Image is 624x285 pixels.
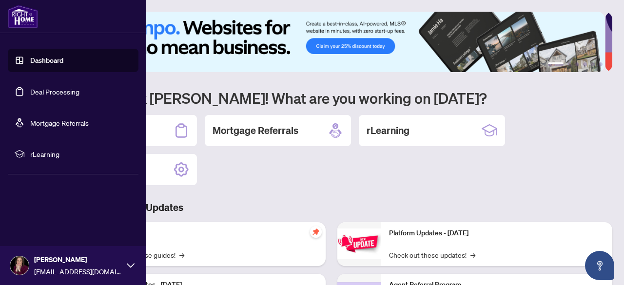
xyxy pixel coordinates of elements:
[591,62,595,66] button: 5
[51,201,612,214] h3: Brokerage & Industry Updates
[102,228,318,239] p: Self-Help
[10,256,29,275] img: Profile Icon
[310,226,322,238] span: pushpin
[548,62,564,66] button: 1
[51,12,605,72] img: Slide 0
[30,87,79,96] a: Deal Processing
[34,266,122,277] span: [EMAIL_ADDRESS][DOMAIN_NAME]
[213,124,298,137] h2: Mortgage Referrals
[179,249,184,260] span: →
[585,251,614,280] button: Open asap
[8,5,38,28] img: logo
[34,254,122,265] span: [PERSON_NAME]
[337,228,381,259] img: Platform Updates - June 23, 2025
[389,228,604,239] p: Platform Updates - [DATE]
[470,249,475,260] span: →
[30,118,89,127] a: Mortgage Referrals
[30,56,63,65] a: Dashboard
[51,89,612,107] h1: Welcome back [PERSON_NAME]! What are you working on [DATE]?
[599,62,603,66] button: 6
[30,149,132,159] span: rLearning
[575,62,579,66] button: 3
[389,249,475,260] a: Check out these updates!→
[367,124,409,137] h2: rLearning
[567,62,571,66] button: 2
[583,62,587,66] button: 4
